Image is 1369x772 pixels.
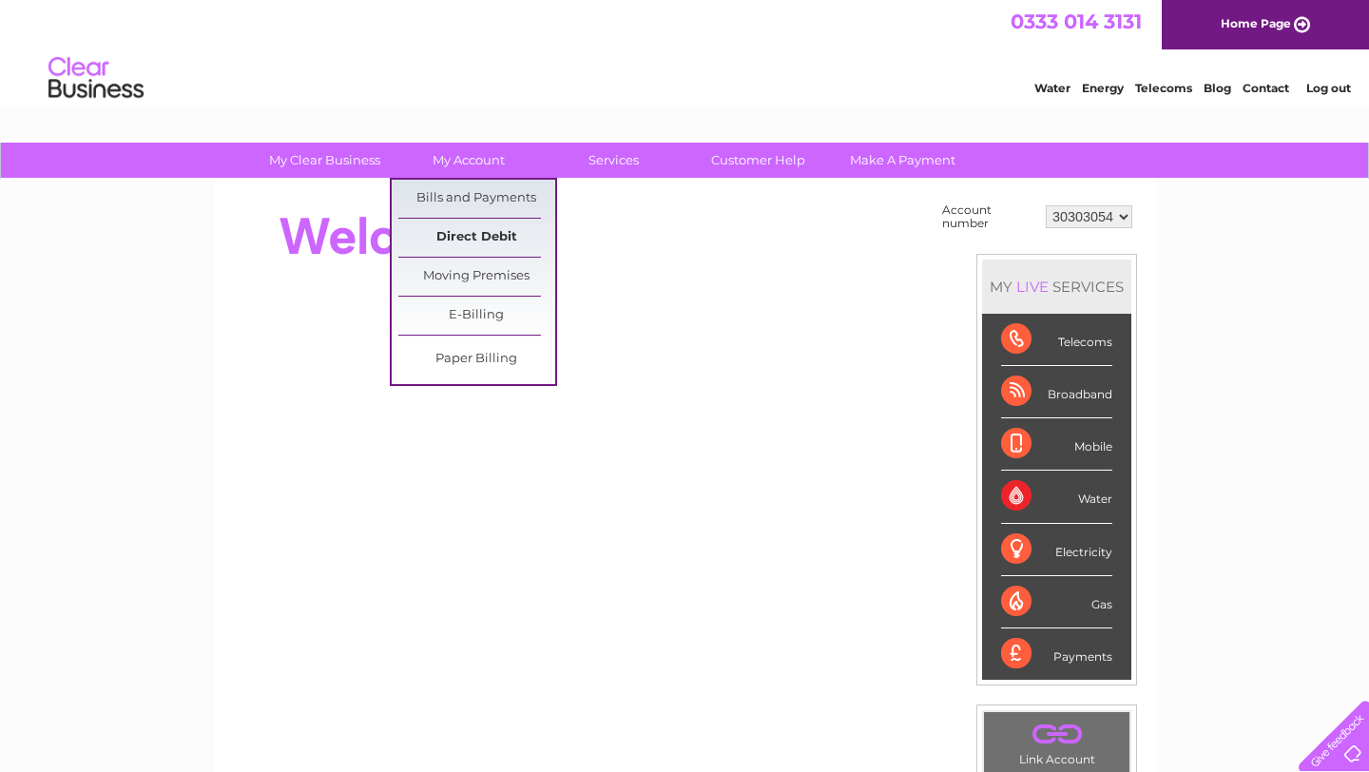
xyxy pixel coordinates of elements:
a: My Account [391,143,548,178]
a: Make A Payment [824,143,981,178]
a: Bills and Payments [398,180,555,218]
div: Payments [1001,628,1112,680]
a: Energy [1082,81,1124,95]
div: Electricity [1001,524,1112,576]
td: Account number [937,199,1041,235]
img: logo.png [48,49,145,107]
div: Gas [1001,576,1112,628]
div: Clear Business is a trading name of Verastar Limited (registered in [GEOGRAPHIC_DATA] No. 3667643... [237,10,1135,92]
a: Telecoms [1135,81,1192,95]
a: . [989,717,1125,750]
a: Water [1034,81,1070,95]
div: Water [1001,471,1112,523]
div: Telecoms [1001,314,1112,366]
a: Contact [1243,81,1289,95]
div: Broadband [1001,366,1112,418]
td: Link Account [983,711,1130,771]
a: Blog [1204,81,1231,95]
a: Log out [1306,81,1351,95]
a: 0333 014 3131 [1011,10,1142,33]
div: MY SERVICES [982,260,1131,314]
a: Services [535,143,692,178]
a: Direct Debit [398,219,555,257]
div: Mobile [1001,418,1112,471]
a: My Clear Business [246,143,403,178]
a: E-Billing [398,297,555,335]
div: LIVE [1012,278,1052,296]
a: Customer Help [680,143,837,178]
a: Paper Billing [398,340,555,378]
a: Moving Premises [398,258,555,296]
